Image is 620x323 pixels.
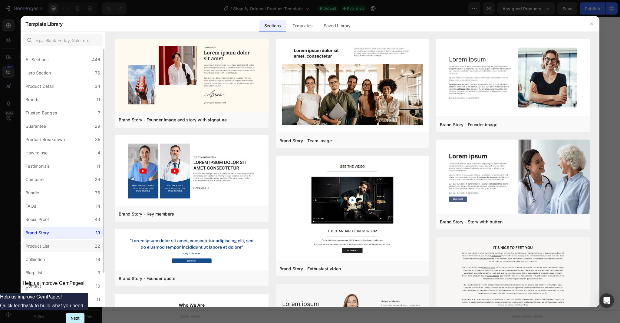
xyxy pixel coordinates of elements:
div: Collection [25,256,45,263]
div: Brands [25,96,39,103]
span: Shopify section: multicolumn [237,89,291,96]
span: Product information [246,25,282,32]
div: 11 [97,296,100,303]
div: Brand Story - Key members [119,210,174,218]
div: Brand Story - Founder image and story with signature [119,116,227,124]
div: Guarantee [25,123,46,130]
div: Open Intercom Messenger [599,293,614,308]
img: brf.png [115,39,268,113]
div: 4 [97,149,100,157]
span: Shopify section: overlapping-images-with-text [221,57,307,64]
div: Brand Story - Founder image [440,121,497,128]
div: 35 [95,136,100,143]
div: Add blank section [286,195,323,202]
div: 76 [95,69,100,77]
span: inspired by CRO experts [191,203,232,208]
img: brt.png [276,39,429,134]
div: Choose templates [194,195,230,202]
div: 11 [97,96,100,103]
div: All Sections [25,56,48,63]
div: 14 [96,203,100,210]
div: 43 [95,216,100,223]
div: 446 [92,56,100,63]
div: 10 [96,282,100,290]
div: Trusted Badges [25,109,57,117]
span: Product recommendations [239,153,289,160]
div: 3 [97,269,100,276]
img: bre.png [276,156,429,262]
div: Brand Story - Founder quote [119,275,175,282]
div: 22 [95,242,100,250]
div: 19 [96,229,100,236]
div: Brand Story - Team image [279,137,332,144]
span: Add section [245,182,273,188]
span: then drag & drop elements [281,203,326,208]
div: Sections [259,20,286,32]
img: brs.png [436,140,589,215]
div: Saved Library [319,20,355,32]
img: brk.png [115,135,268,207]
div: Brand Story - Enthusiast video [279,265,341,272]
div: 34 [95,83,100,90]
div: 7 [98,109,100,117]
div: Testimonials [25,163,50,170]
div: Brand Story [25,229,49,236]
div: Templates [288,20,318,32]
span: Shopify section: faq [245,121,282,128]
img: brf-2.png [115,229,268,272]
div: Product Detail [25,83,54,90]
img: brf-1.png [436,39,589,118]
div: How to use [25,149,48,157]
div: Hero Section [25,69,51,77]
div: Compare [25,176,44,183]
div: 11 [97,163,100,170]
button: Show survey - Help us improve GemPages! [23,281,85,293]
div: Blog List [25,269,42,276]
input: E.g.: Black Friday, Sale, etc. [23,34,103,46]
div: 19 [96,256,100,263]
div: 29 [95,123,100,130]
span: from URL or image [241,203,273,208]
div: FAQs [25,203,36,210]
div: Product Breakdown [25,136,65,143]
div: Product List [25,242,49,250]
span: Help us improve GemPages! [23,281,85,286]
div: Brand Story - Story with button [440,218,503,226]
div: Bundle [25,189,39,196]
div: Generate layout [241,195,273,202]
div: 24 [95,176,100,183]
div: 36 [95,189,100,196]
div: Social Proof [25,216,49,223]
h2: Template Library [25,16,63,32]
